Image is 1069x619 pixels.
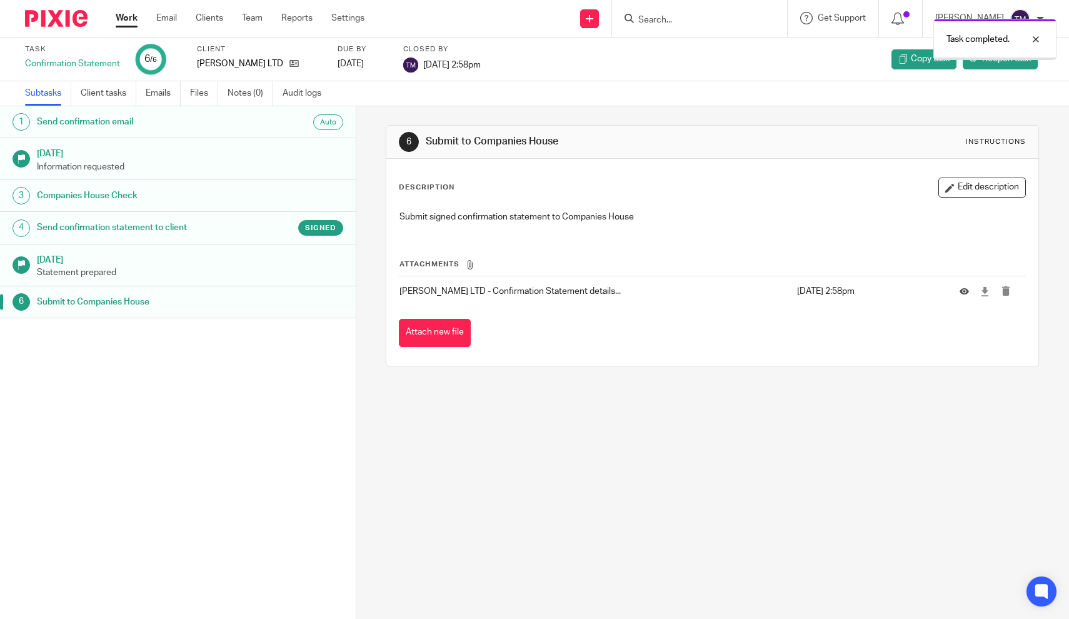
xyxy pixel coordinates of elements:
div: 1 [13,113,30,131]
div: 6 [13,293,30,311]
span: [DATE] 2:58pm [423,60,481,69]
a: Files [190,81,218,106]
small: /6 [150,56,157,63]
p: [PERSON_NAME] LTD [197,58,283,70]
a: Audit logs [283,81,331,106]
label: Client [197,44,322,54]
p: Task completed. [946,33,1010,46]
h1: Submit to Companies House [37,293,241,311]
a: Reports [281,12,313,24]
p: Statement prepared [37,266,343,279]
a: Email [156,12,177,24]
p: [DATE] 2:58pm [797,285,941,298]
div: Auto [313,114,343,130]
div: [DATE] [338,58,388,70]
p: Description [399,183,454,193]
a: Settings [331,12,364,24]
h1: Send confirmation email [37,113,241,131]
div: Instructions [966,137,1026,147]
a: Download [980,285,990,298]
div: 6 [144,52,157,66]
a: Work [116,12,138,24]
a: Subtasks [25,81,71,106]
h1: [DATE] [37,144,343,160]
div: Confirmation Statement [25,58,120,70]
h1: Companies House Check [37,186,241,205]
label: Due by [338,44,388,54]
h1: [DATE] [37,251,343,266]
h1: Send confirmation statement to client [37,218,241,237]
span: Attachments [399,261,459,268]
img: svg%3E [1010,9,1030,29]
a: Emails [146,81,181,106]
a: Notes (0) [228,81,273,106]
label: Closed by [403,44,481,54]
a: Clients [196,12,223,24]
label: Task [25,44,120,54]
span: Signed [305,223,336,233]
a: Team [242,12,263,24]
div: 6 [399,132,419,152]
div: 4 [13,219,30,237]
p: [PERSON_NAME] LTD - Confirmation Statement details... [399,285,790,298]
p: Information requested [37,161,343,173]
img: Pixie [25,10,88,27]
img: svg%3E [403,58,418,73]
button: Edit description [938,178,1026,198]
a: Client tasks [81,81,136,106]
p: Submit signed confirmation statement to Companies House [399,211,1025,223]
h1: Submit to Companies House [426,135,740,148]
button: Attach new file [399,319,471,347]
div: 3 [13,187,30,204]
